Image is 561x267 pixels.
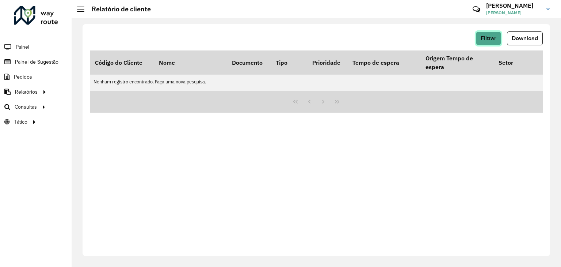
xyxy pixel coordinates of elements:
[469,1,484,17] a: Contato Rápido
[271,50,307,75] th: Tipo
[507,31,543,45] button: Download
[307,50,347,75] th: Prioridade
[15,103,37,111] span: Consultas
[90,50,154,75] th: Código do Cliente
[227,50,271,75] th: Documento
[476,31,501,45] button: Filtrar
[154,50,227,75] th: Nome
[14,118,27,126] span: Tático
[512,35,538,41] span: Download
[486,2,541,9] h3: [PERSON_NAME]
[14,73,32,81] span: Pedidos
[15,58,58,66] span: Painel de Sugestão
[347,50,420,75] th: Tempo de espera
[84,5,151,13] h2: Relatório de cliente
[16,43,29,51] span: Painel
[15,88,38,96] span: Relatórios
[420,50,493,75] th: Origem Tempo de espera
[481,35,496,41] span: Filtrar
[486,10,541,16] span: [PERSON_NAME]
